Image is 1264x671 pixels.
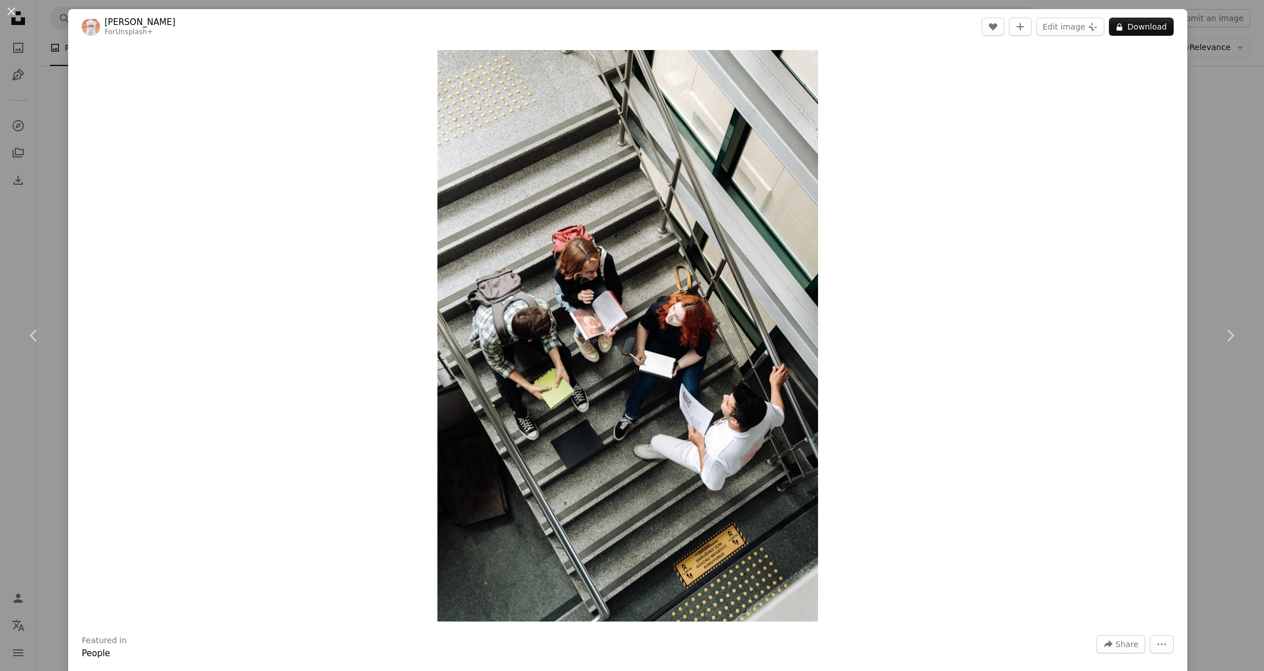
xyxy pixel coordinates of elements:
img: a group of people sitting on top of a set of stairs [437,50,818,622]
button: Download [1109,18,1174,36]
button: Share this image [1096,635,1145,653]
span: Share [1116,636,1138,653]
button: Edit image [1036,18,1104,36]
a: [PERSON_NAME] [105,16,176,28]
a: Next [1196,281,1264,390]
button: More Actions [1150,635,1174,653]
h3: Featured in [82,635,127,647]
button: Zoom in on this image [437,50,818,622]
a: People [82,648,110,658]
button: Like [982,18,1004,36]
div: For [105,28,176,37]
a: Unsplash+ [115,28,153,36]
img: Go to Ahmed's profile [82,18,100,36]
button: Add to Collection [1009,18,1032,36]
